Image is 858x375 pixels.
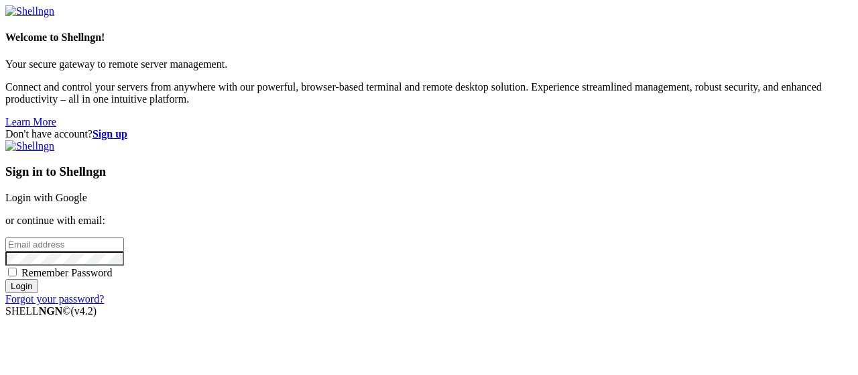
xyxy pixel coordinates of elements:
[5,305,97,317] span: SHELL ©
[5,32,853,44] h4: Welcome to Shellngn!
[39,305,63,317] b: NGN
[21,267,113,278] span: Remember Password
[5,279,38,293] input: Login
[93,128,127,140] a: Sign up
[8,268,17,276] input: Remember Password
[5,293,104,305] a: Forgot your password?
[5,192,87,203] a: Login with Google
[5,140,54,152] img: Shellngn
[71,305,97,317] span: 4.2.0
[5,116,56,127] a: Learn More
[5,5,54,17] img: Shellngn
[5,237,124,252] input: Email address
[5,58,853,70] p: Your secure gateway to remote server management.
[5,81,853,105] p: Connect and control your servers from anywhere with our powerful, browser-based terminal and remo...
[5,164,853,179] h3: Sign in to Shellngn
[5,128,853,140] div: Don't have account?
[5,215,853,227] p: or continue with email:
